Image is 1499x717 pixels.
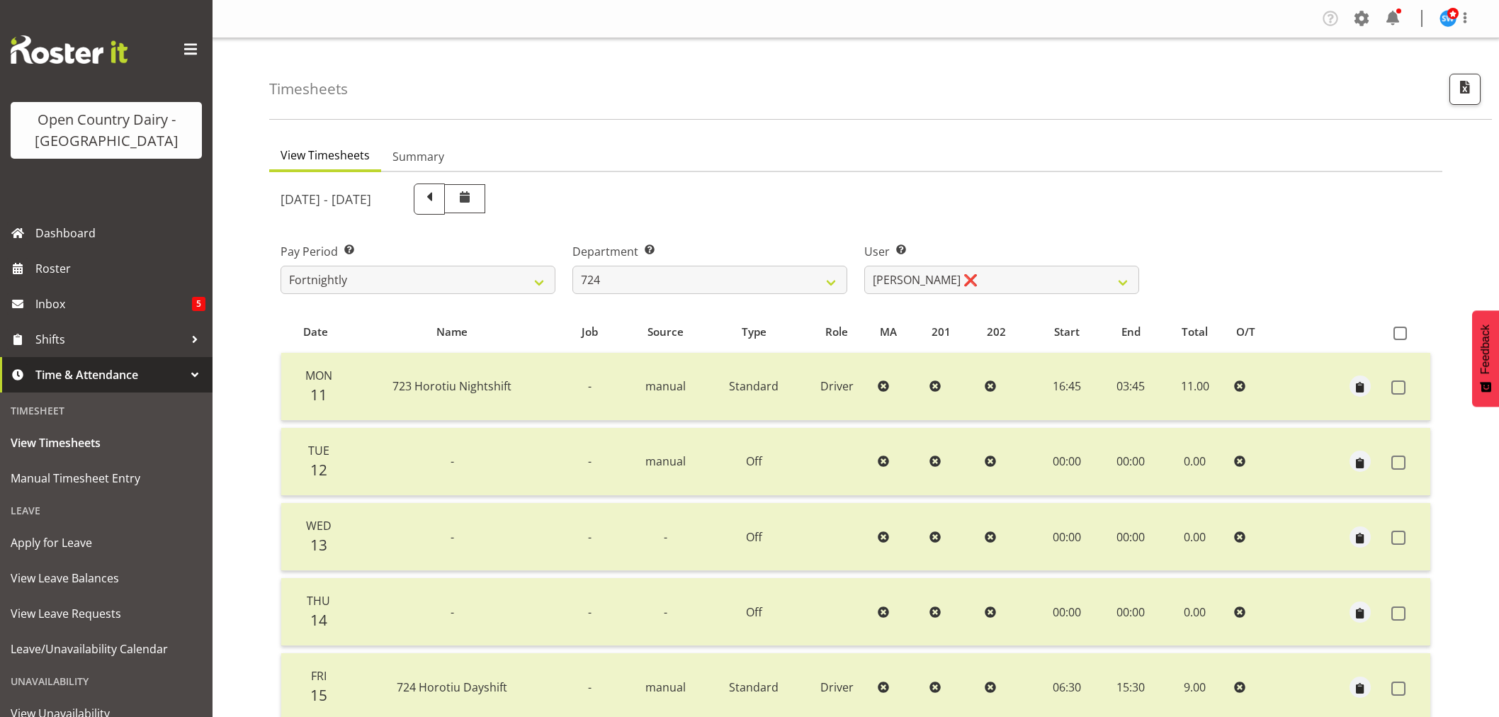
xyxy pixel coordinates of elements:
[4,396,209,425] div: Timesheet
[451,604,454,620] span: -
[1034,428,1099,496] td: 00:00
[4,525,209,560] a: Apply for Leave
[451,529,454,545] span: -
[1162,503,1228,571] td: 0.00
[451,453,454,469] span: -
[1162,353,1228,421] td: 11.00
[820,378,854,394] span: Driver
[1099,578,1162,646] td: 00:00
[1236,324,1255,340] span: O/T
[4,425,209,461] a: View Timesheets
[588,679,592,695] span: -
[645,378,686,394] span: manual
[11,468,202,489] span: Manual Timesheet Entry
[4,461,209,496] a: Manual Timesheet Entry
[11,568,202,589] span: View Leave Balances
[706,428,802,496] td: Off
[1162,578,1228,646] td: 0.00
[1054,324,1080,340] span: Start
[4,667,209,696] div: Unavailability
[192,297,205,311] span: 5
[864,243,1139,260] label: User
[1034,353,1099,421] td: 16:45
[572,243,847,260] label: Department
[436,324,468,340] span: Name
[1472,310,1499,407] button: Feedback - Show survey
[306,518,332,533] span: Wed
[742,324,767,340] span: Type
[706,578,802,646] td: Off
[1034,503,1099,571] td: 00:00
[281,243,555,260] label: Pay Period
[664,604,667,620] span: -
[588,604,592,620] span: -
[645,453,686,469] span: manual
[269,81,348,97] h4: Timesheets
[25,109,188,152] div: Open Country Dairy - [GEOGRAPHIC_DATA]
[310,685,327,705] span: 15
[582,324,598,340] span: Job
[1121,324,1141,340] span: End
[1449,74,1481,105] button: Export CSV
[11,532,202,553] span: Apply for Leave
[11,638,202,660] span: Leave/Unavailability Calendar
[310,610,327,630] span: 14
[281,191,371,207] h5: [DATE] - [DATE]
[35,329,184,350] span: Shifts
[4,560,209,596] a: View Leave Balances
[1439,10,1456,27] img: steve-webb7510.jpg
[310,460,327,480] span: 12
[880,324,897,340] span: MA
[392,378,511,394] span: 723 Horotiu Nightshift
[11,603,202,624] span: View Leave Requests
[4,631,209,667] a: Leave/Unavailability Calendar
[311,668,327,684] span: Fri
[310,535,327,555] span: 13
[303,324,328,340] span: Date
[308,443,329,458] span: Tue
[987,324,1006,340] span: 202
[820,679,854,695] span: Driver
[1099,428,1162,496] td: 00:00
[11,432,202,453] span: View Timesheets
[706,353,802,421] td: Standard
[4,496,209,525] div: Leave
[932,324,951,340] span: 201
[35,293,192,315] span: Inbox
[397,679,507,695] span: 724 Horotiu Dayshift
[1099,353,1162,421] td: 03:45
[645,679,686,695] span: manual
[664,529,667,545] span: -
[35,222,205,244] span: Dashboard
[35,258,205,279] span: Roster
[307,593,330,609] span: Thu
[706,503,802,571] td: Off
[588,529,592,545] span: -
[35,364,184,385] span: Time & Attendance
[1162,428,1228,496] td: 0.00
[588,378,592,394] span: -
[392,148,444,165] span: Summary
[1182,324,1208,340] span: Total
[647,324,684,340] span: Source
[588,453,592,469] span: -
[305,368,332,383] span: Mon
[1099,503,1162,571] td: 00:00
[310,385,327,405] span: 11
[1479,324,1492,374] span: Feedback
[1034,578,1099,646] td: 00:00
[825,324,848,340] span: Role
[281,147,370,164] span: View Timesheets
[4,596,209,631] a: View Leave Requests
[11,35,128,64] img: Rosterit website logo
